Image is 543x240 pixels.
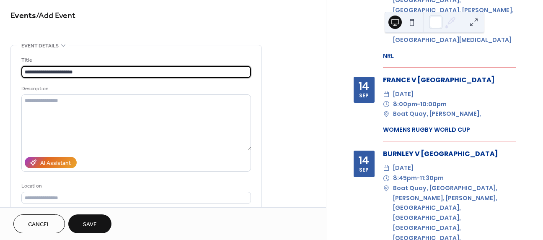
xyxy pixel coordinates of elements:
[359,81,369,91] div: 14
[83,220,97,229] span: Save
[383,52,516,60] div: NRL
[36,8,75,24] span: / Add Event
[417,99,420,110] span: -
[359,155,369,166] div: 14
[383,109,390,119] div: ​
[383,89,390,99] div: ​
[359,167,369,173] div: Sep
[393,163,414,173] span: [DATE]
[383,163,390,173] div: ​
[21,42,59,50] span: Event details
[383,183,390,193] div: ​
[383,75,516,85] div: FRANCE V [GEOGRAPHIC_DATA]
[40,159,71,168] div: AI Assistant
[417,173,420,183] span: -
[13,214,65,233] button: Cancel
[21,84,249,93] div: Description
[68,214,111,233] button: Save
[25,157,77,168] button: AI Assistant
[383,149,516,159] div: BURNLEY V [GEOGRAPHIC_DATA]
[393,173,417,183] span: 8:45pm
[28,220,50,229] span: Cancel
[393,109,481,119] span: Boat Quay, [PERSON_NAME],
[10,8,36,24] a: Events
[393,89,414,99] span: [DATE]
[383,173,390,183] div: ​
[21,182,249,190] div: Location
[420,99,447,110] span: 10:00pm
[383,99,390,110] div: ​
[383,125,516,134] div: WOMENS RUGBY WORLD CUP
[359,93,369,99] div: Sep
[21,56,249,65] div: Title
[420,173,444,183] span: 11:30pm
[393,99,417,110] span: 8:00pm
